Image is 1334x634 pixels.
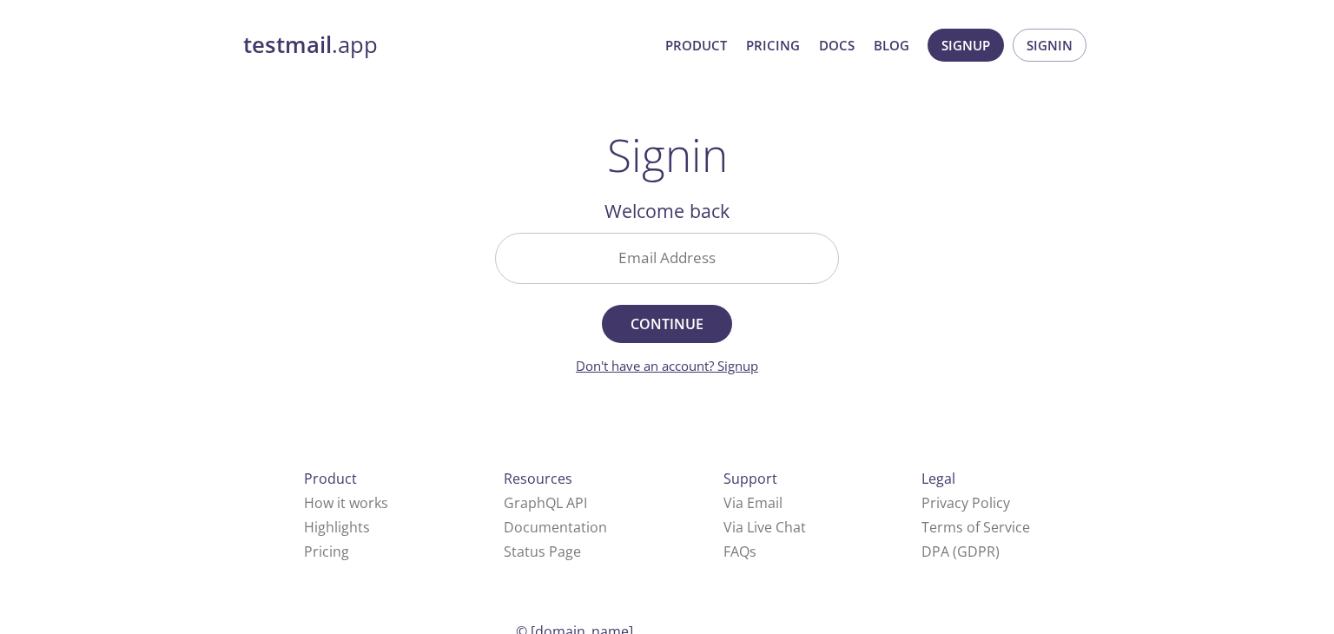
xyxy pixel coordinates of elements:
[746,34,800,56] a: Pricing
[607,129,728,181] h1: Signin
[576,357,758,374] a: Don't have an account? Signup
[504,493,587,512] a: GraphQL API
[304,493,388,512] a: How it works
[750,542,756,561] span: s
[921,493,1010,512] a: Privacy Policy
[921,469,955,488] span: Legal
[504,542,581,561] a: Status Page
[495,196,839,226] h2: Welcome back
[1027,34,1073,56] span: Signin
[602,305,732,343] button: Continue
[304,542,349,561] a: Pricing
[723,469,777,488] span: Support
[723,542,756,561] a: FAQ
[723,493,783,512] a: Via Email
[874,34,909,56] a: Blog
[504,518,607,537] a: Documentation
[243,30,651,60] a: testmail.app
[928,29,1004,62] button: Signup
[665,34,727,56] a: Product
[819,34,855,56] a: Docs
[621,312,713,336] span: Continue
[1013,29,1086,62] button: Signin
[921,542,1000,561] a: DPA (GDPR)
[304,518,370,537] a: Highlights
[243,30,332,60] strong: testmail
[723,518,806,537] a: Via Live Chat
[504,469,572,488] span: Resources
[304,469,357,488] span: Product
[921,518,1030,537] a: Terms of Service
[941,34,990,56] span: Signup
